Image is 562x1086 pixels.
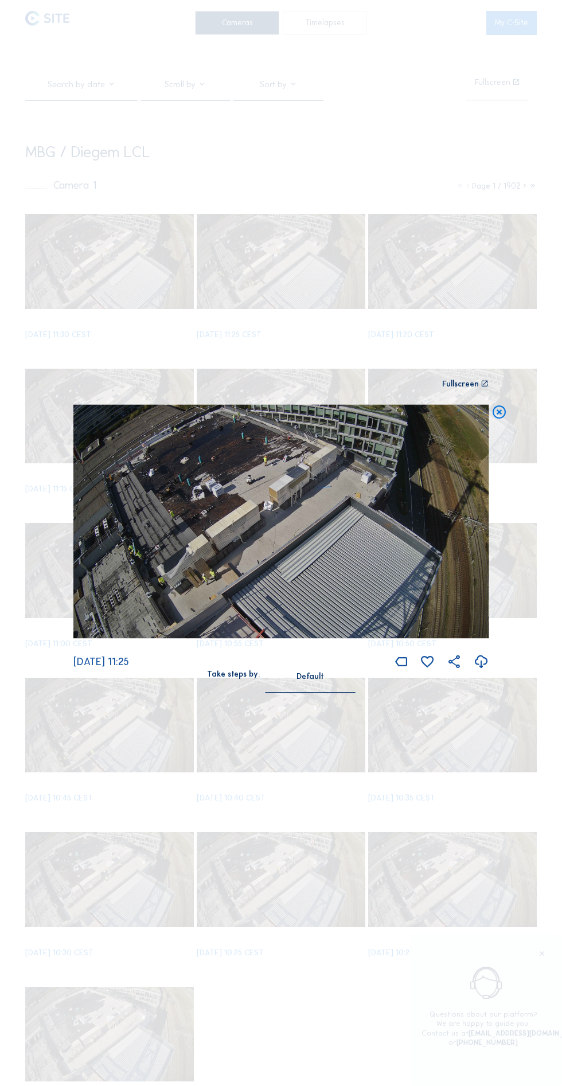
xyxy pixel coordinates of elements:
img: Image [73,405,489,639]
div: Take steps by: [207,671,260,679]
span: [DATE] 11:25 [73,656,129,669]
div: Fullscreen [442,380,479,388]
div: Default [296,671,324,682]
div: Default [266,671,356,692]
